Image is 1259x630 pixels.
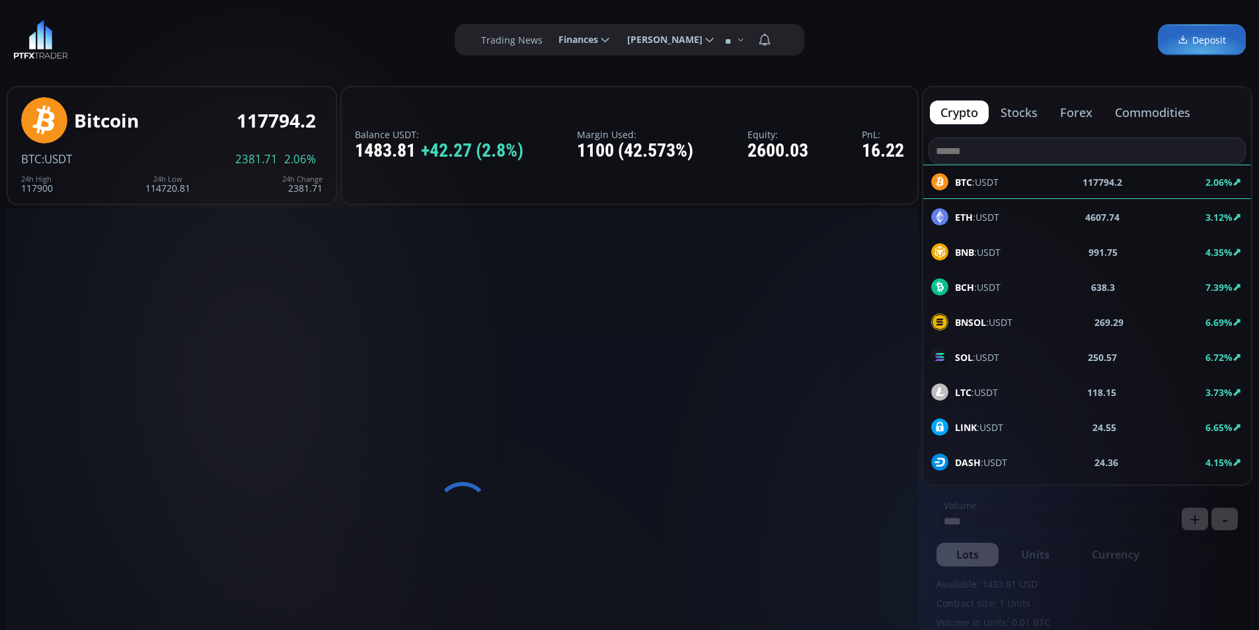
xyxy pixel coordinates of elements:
[955,315,1012,329] span: :USDT
[1049,100,1103,124] button: forex
[21,175,53,193] div: 117900
[237,110,316,131] div: 117794.2
[1094,455,1118,469] b: 24.36
[955,385,998,399] span: :USDT
[747,130,808,139] label: Equity:
[1178,33,1226,47] span: Deposit
[955,350,999,364] span: :USDT
[577,141,693,161] div: 1100 (42.573%)
[618,26,703,53] span: [PERSON_NAME]
[282,175,323,183] div: 24h Change
[1205,316,1233,329] b: 6.69%
[1158,24,1246,56] a: Deposit
[955,246,974,258] b: BNB
[1205,246,1233,258] b: 4.35%
[421,141,523,161] span: +42.27 (2.8%)
[1087,385,1116,399] b: 118.15
[1205,386,1233,399] b: 3.73%
[1092,420,1116,434] b: 24.55
[955,210,999,224] span: :USDT
[955,455,1007,469] span: :USDT
[145,175,190,193] div: 114720.81
[235,153,278,165] span: 2381.71
[577,130,693,139] label: Margin Used:
[1094,315,1124,329] b: 269.29
[930,100,989,124] button: crypto
[42,151,72,167] span: :USDT
[955,211,973,223] b: ETH
[955,456,981,469] b: DASH
[1088,245,1118,259] b: 991.75
[1088,350,1117,364] b: 250.57
[1085,210,1120,224] b: 4607.74
[862,141,904,161] div: 16.22
[955,281,974,294] b: BCH
[955,386,972,399] b: LTC
[355,130,523,139] label: Balance USDT:
[21,175,53,183] div: 24h High
[284,153,316,165] span: 2.06%
[955,420,1003,434] span: :USDT
[282,175,323,193] div: 2381.71
[955,316,986,329] b: BNSOL
[145,175,190,183] div: 24h Low
[1205,281,1233,294] b: 7.39%
[1205,211,1233,223] b: 3.12%
[13,20,68,59] img: LOGO
[21,151,42,167] span: BTC
[1205,351,1233,364] b: 6.72%
[862,130,904,139] label: PnL:
[1104,100,1201,124] button: commodities
[355,141,523,161] div: 1483.81
[955,245,1001,259] span: :USDT
[1205,456,1233,469] b: 4.15%
[74,110,139,131] div: Bitcoin
[955,351,973,364] b: SOL
[955,280,1001,294] span: :USDT
[549,26,598,53] span: Finances
[747,141,808,161] div: 2600.03
[990,100,1048,124] button: stocks
[1205,421,1233,434] b: 6.65%
[1091,280,1115,294] b: 638.3
[955,421,977,434] b: LINK
[481,33,543,47] label: Trading News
